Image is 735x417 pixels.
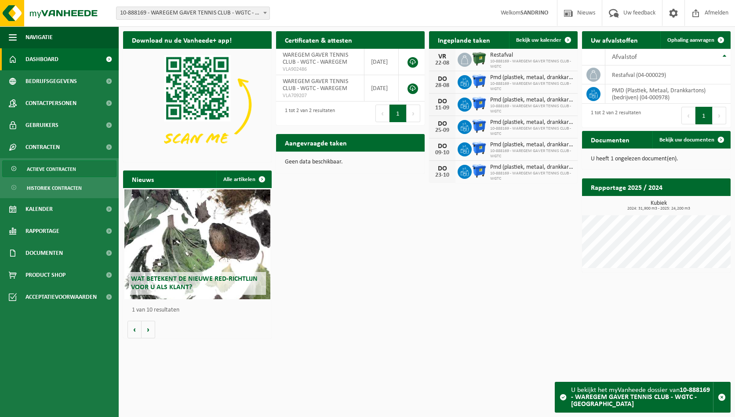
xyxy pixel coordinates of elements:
span: Product Shop [25,264,65,286]
span: 10-888169 - WAREGEM GAVER TENNIS CLUB - WGTC - WAREGEM [116,7,270,20]
span: Acceptatievoorwaarden [25,286,97,308]
h2: Nieuws [123,170,163,188]
h2: Ingeplande taken [429,31,499,48]
img: WB-1100-HPE-BE-04 [472,74,487,89]
span: Pmd (plastiek, metaal, drankkartons) (bedrijven) [490,97,573,104]
div: 22-08 [433,60,451,66]
span: 10-888169 - WAREGEM GAVER TENNIS CLUB - WGTC [490,81,573,92]
span: Gebruikers [25,114,58,136]
span: Ophaling aanvragen [667,37,714,43]
span: 10-888169 - WAREGEM GAVER TENNIS CLUB - WGTC [490,59,573,69]
button: Vorige [127,321,142,338]
span: Wat betekent de nieuwe RED-richtlijn voor u als klant? [131,276,258,291]
span: Bekijk uw documenten [659,137,714,143]
span: Pmd (plastiek, metaal, drankkartons) (bedrijven) [490,119,573,126]
span: Rapportage [25,220,59,242]
div: 23-10 [433,172,451,178]
span: Kalender [25,198,53,220]
img: Download de VHEPlus App [123,49,272,160]
h2: Download nu de Vanheede+ app! [123,31,240,48]
button: 1 [389,105,407,122]
span: Historiek contracten [27,180,82,196]
span: WAREGEM GAVER TENNIS CLUB - WGTC - WAREGEM [283,78,348,92]
span: Bekijk uw kalender [516,37,561,43]
h2: Certificaten & attesten [276,31,361,48]
span: Actieve contracten [27,161,76,178]
span: 10-888169 - WAREGEM GAVER TENNIS CLUB - WGTC [490,104,573,114]
div: 25-09 [433,127,451,134]
img: WB-1100-HPE-BE-04 [472,141,487,156]
div: DO [433,120,451,127]
span: Contracten [25,136,60,158]
span: Pmd (plastiek, metaal, drankkartons) (bedrijven) [490,141,573,149]
button: Volgende [142,321,155,338]
span: Bedrijfsgegevens [25,70,77,92]
img: WB-1100-HPE-BE-04 [472,96,487,111]
div: 09-10 [433,150,451,156]
td: restafval (04-000029) [605,65,731,84]
span: Pmd (plastiek, metaal, drankkartons) (bedrijven) [490,74,573,81]
h2: Rapportage 2025 / 2024 [582,178,671,196]
span: Dashboard [25,48,58,70]
span: Restafval [490,52,573,59]
h3: Kubiek [586,200,731,211]
div: DO [433,98,451,105]
td: [DATE] [364,75,399,102]
div: VR [433,53,451,60]
span: Documenten [25,242,63,264]
a: Alle artikelen [216,170,271,188]
h2: Documenten [582,131,638,148]
strong: 10-888169 - WAREGEM GAVER TENNIS CLUB - WGTC - [GEOGRAPHIC_DATA] [571,387,710,408]
a: Bekijk rapportage [665,196,730,213]
span: Contactpersonen [25,92,76,114]
span: VLA902486 [283,66,357,73]
button: 1 [695,107,713,124]
div: DO [433,143,451,150]
a: Bekijk uw kalender [509,31,577,49]
p: Geen data beschikbaar. [285,159,416,165]
div: 28-08 [433,83,451,89]
button: Previous [681,107,695,124]
span: 10-888169 - WAREGEM GAVER TENNIS CLUB - WGTC [490,171,573,181]
strong: SANDRINO [520,10,548,16]
div: 1 tot 2 van 2 resultaten [280,104,335,123]
a: Wat betekent de nieuwe RED-richtlijn voor u als klant? [124,189,270,299]
p: U heeft 1 ongelezen document(en). [591,156,722,162]
a: Actieve contracten [2,160,116,177]
h2: Aangevraagde taken [276,134,356,151]
button: Previous [375,105,389,122]
button: Next [713,107,726,124]
span: 10-888169 - WAREGEM GAVER TENNIS CLUB - WGTC [490,149,573,159]
span: 2024: 31,900 m3 - 2025: 24,200 m3 [586,207,731,211]
div: 1 tot 2 van 2 resultaten [586,106,641,125]
div: DO [433,165,451,172]
span: 10-888169 - WAREGEM GAVER TENNIS CLUB - WGTC [490,126,573,137]
span: Navigatie [25,26,53,48]
img: WB-1100-HPE-BE-04 [472,119,487,134]
img: WB-1100-HPE-GN-04 [472,51,487,66]
div: DO [433,76,451,83]
a: Bekijk uw documenten [652,131,730,149]
span: 10-888169 - WAREGEM GAVER TENNIS CLUB - WGTC - WAREGEM [116,7,269,19]
span: WAREGEM GAVER TENNIS CLUB - WGTC - WAREGEM [283,52,348,65]
span: Pmd (plastiek, metaal, drankkartons) (bedrijven) [490,164,573,171]
img: WB-1100-HPE-BE-04 [472,163,487,178]
span: Afvalstof [612,54,637,61]
a: Historiek contracten [2,179,116,196]
button: Next [407,105,420,122]
td: PMD (Plastiek, Metaal, Drankkartons) (bedrijven) (04-000978) [605,84,731,104]
td: [DATE] [364,49,399,75]
p: 1 van 10 resultaten [132,307,267,313]
div: 11-09 [433,105,451,111]
div: U bekijkt het myVanheede dossier van [571,382,713,412]
a: Ophaling aanvragen [660,31,730,49]
span: VLA709207 [283,92,357,99]
h2: Uw afvalstoffen [582,31,647,48]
